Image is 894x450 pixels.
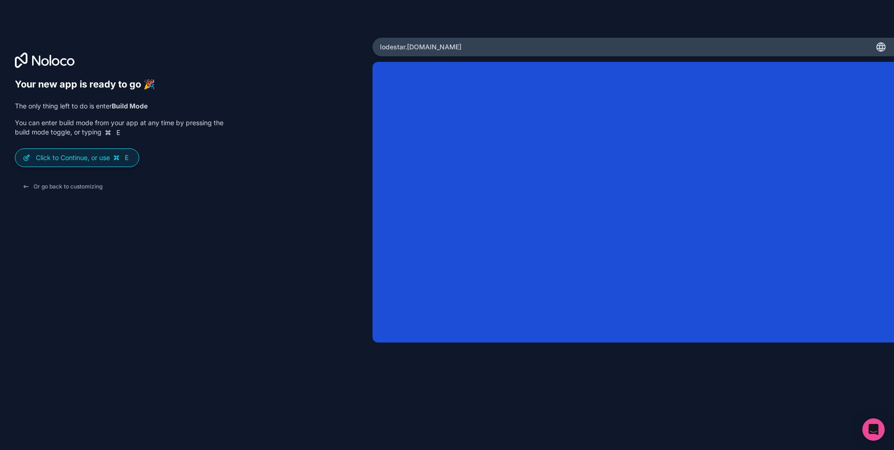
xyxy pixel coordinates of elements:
button: Or go back to customizing [15,178,110,195]
h6: Your new app is ready to go 🎉 [15,79,223,90]
div: Open Intercom Messenger [862,418,885,441]
p: Click to Continue, or use [36,153,131,162]
p: The only thing left to do is enter [15,101,223,111]
span: E [123,154,130,161]
span: lodestar .[DOMAIN_NAME] [380,42,461,52]
span: E [115,129,122,136]
strong: Build Mode [112,102,148,110]
p: You can enter build mode from your app at any time by pressing the build mode toggle, or typing [15,118,223,137]
iframe: App Preview [372,62,894,343]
